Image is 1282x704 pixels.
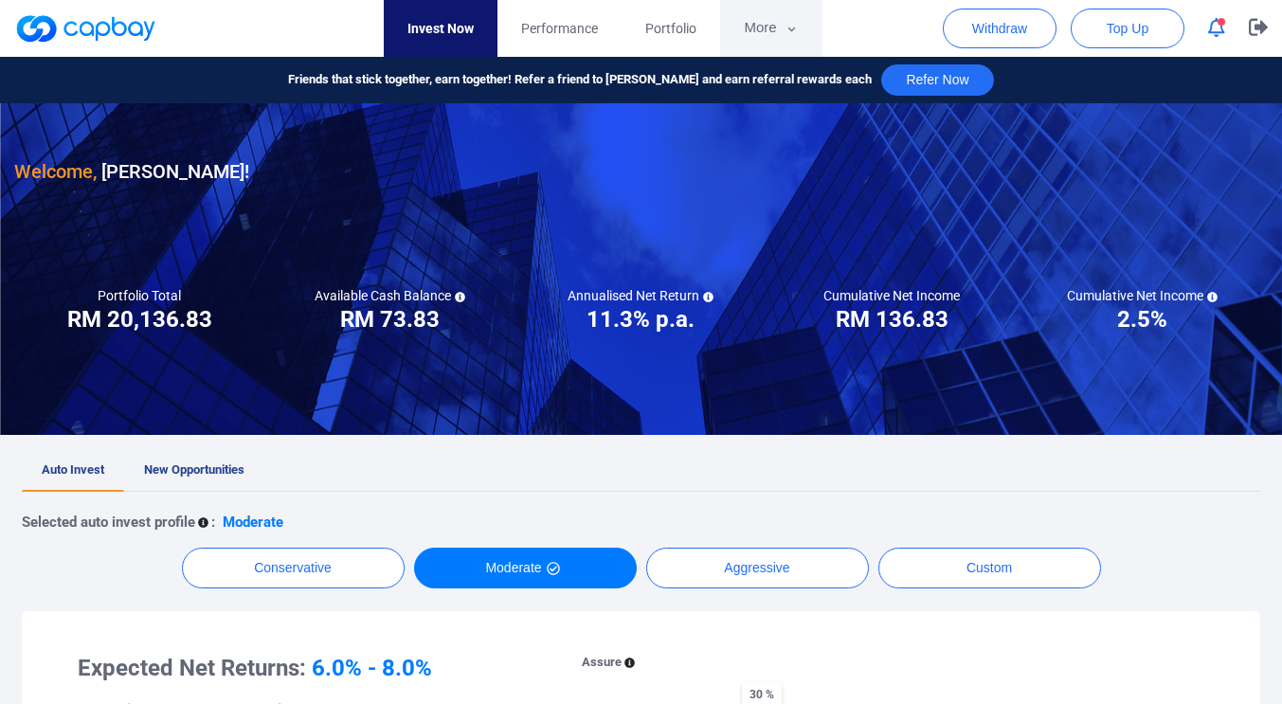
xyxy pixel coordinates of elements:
[943,9,1056,48] button: Withdraw
[646,548,869,588] button: Aggressive
[1071,9,1184,48] button: Top Up
[14,160,97,183] span: Welcome,
[14,156,249,187] h3: [PERSON_NAME] !
[881,64,993,96] button: Refer Now
[1117,304,1167,334] h3: 2.5%
[414,548,637,588] button: Moderate
[1107,19,1148,38] span: Top Up
[211,511,215,533] p: :
[288,70,872,90] span: Friends that stick together, earn together! Refer a friend to [PERSON_NAME] and earn referral rew...
[568,287,713,304] h5: Annualised Net Return
[182,548,405,588] button: Conservative
[42,462,104,477] span: Auto Invest
[1067,287,1218,304] h5: Cumulative Net Income
[521,18,598,39] span: Performance
[878,548,1101,588] button: Custom
[340,304,440,334] h3: RM 73.83
[223,511,283,533] p: Moderate
[144,462,244,477] span: New Opportunities
[645,18,696,39] span: Portfolio
[823,287,960,304] h5: Cumulative Net Income
[78,653,531,683] h3: Expected Net Returns:
[836,304,948,334] h3: RM 136.83
[587,304,695,334] h3: 11.3% p.a.
[67,304,212,334] h3: RM 20,136.83
[315,287,465,304] h5: Available Cash Balance
[98,287,181,304] h5: Portfolio Total
[582,653,622,673] p: Assure
[22,511,195,533] p: Selected auto invest profile
[312,655,432,681] span: 6.0% - 8.0%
